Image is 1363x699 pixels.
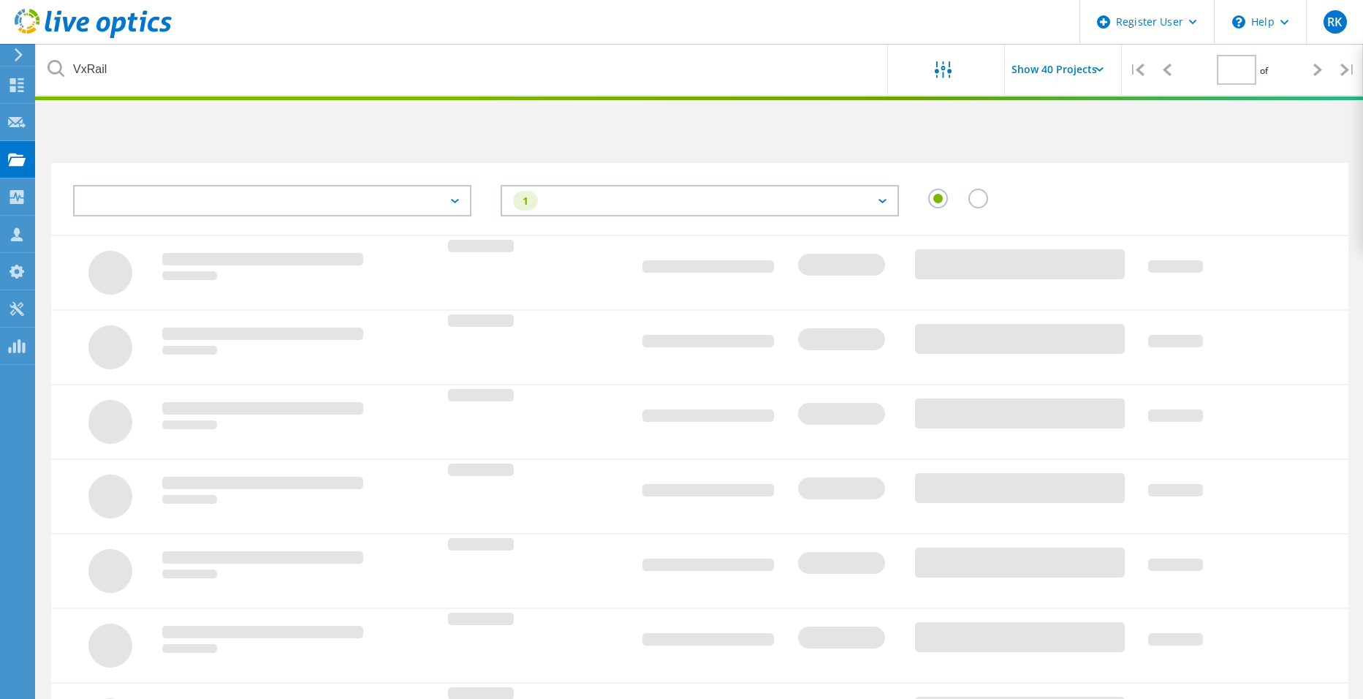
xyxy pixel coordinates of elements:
[1260,64,1268,77] span: of
[37,44,889,95] input: undefined
[513,191,538,211] div: 1
[1333,44,1363,96] div: |
[1327,16,1342,28] span: RK
[1122,44,1152,96] div: |
[15,31,172,41] a: Live Optics Dashboard
[1232,15,1245,29] svg: \n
